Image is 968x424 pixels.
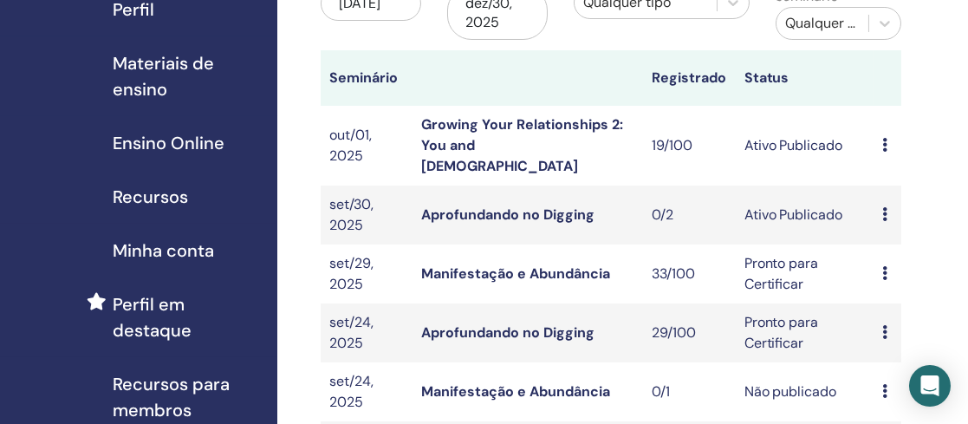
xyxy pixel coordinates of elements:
[113,50,263,102] span: Materiais de ensino
[736,50,874,106] th: Status
[785,13,860,34] div: Qualquer status
[643,186,735,245] td: 0/2
[321,50,413,106] th: Seminário
[421,323,594,342] a: Aprofundando no Digging
[113,238,214,264] span: Minha conta
[736,245,874,303] td: Pronto para Certificar
[113,130,224,156] span: Ensino Online
[421,115,623,175] a: Growing Your Relationships 2: You and [DEMOGRAPHIC_DATA]
[736,362,874,421] td: Não publicado
[321,106,413,186] td: out/01, 2025
[321,186,413,245] td: set/30, 2025
[321,303,413,362] td: set/24, 2025
[736,186,874,245] td: Ativo Publicado
[643,50,735,106] th: Registrado
[736,106,874,186] td: Ativo Publicado
[113,184,188,210] span: Recursos
[643,106,735,186] td: 19/100
[643,303,735,362] td: 29/100
[643,245,735,303] td: 33/100
[421,382,610,401] a: Manifestação e Abundância
[321,245,413,303] td: set/29, 2025
[113,291,263,343] span: Perfil em destaque
[421,264,610,283] a: Manifestação e Abundância
[113,371,263,423] span: Recursos para membros
[909,365,951,407] div: Open Intercom Messenger
[643,362,735,421] td: 0/1
[736,303,874,362] td: Pronto para Certificar
[421,205,594,224] a: Aprofundando no Digging
[321,362,413,421] td: set/24, 2025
